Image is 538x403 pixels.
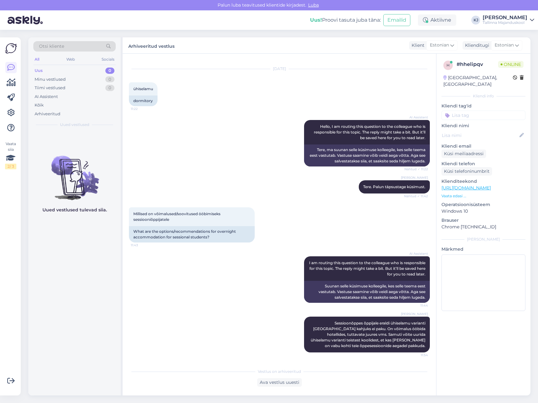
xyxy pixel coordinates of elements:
p: Märkmed [441,246,525,253]
div: KJ [471,16,480,25]
div: AI Assistent [35,94,58,100]
p: Chrome [TECHNICAL_ID] [441,224,525,230]
div: Minu vestlused [35,76,66,83]
span: Sessioonõppes õppijale eraldi ühiselamu varianti [GEOGRAPHIC_DATA] kahjuks ei paku. On võimalus ö... [311,321,426,348]
div: 0 [105,68,114,74]
div: 0 [105,76,114,83]
div: Klient [409,42,424,49]
div: Tere, ma suunan selle küsimuse kolleegile, kes selle teema eest vastutab. Vastuse saamine võib ve... [304,144,430,166]
span: [PERSON_NAME] [401,312,428,316]
span: AI Assistent [404,115,428,120]
p: Klienditeekond [441,178,525,185]
div: Arhiveeritud [35,111,60,117]
div: Socials [100,55,116,63]
span: Vestlus on arhiveeritud [258,369,301,374]
p: Vaata edasi ... [441,193,525,199]
span: 11:43 [131,243,154,248]
div: [GEOGRAPHIC_DATA], [GEOGRAPHIC_DATA] [443,74,513,88]
span: Hello, I am routing this question to the colleague who is responsible for this topic. The reply m... [314,124,426,140]
span: 11:44 [404,303,428,308]
span: [PERSON_NAME] [401,175,428,180]
div: Küsi meiliaadressi [441,150,486,158]
span: h [446,63,450,68]
span: Nähtud ✓ 11:22 [404,167,428,172]
span: Luba [306,2,321,8]
div: [DATE] [129,66,430,72]
p: Kliendi nimi [441,123,525,129]
label: Arhiveeritud vestlus [128,41,175,50]
div: What are the options/recommendations for overnight accommodation for sessional students? [129,226,255,242]
div: Klienditugi [463,42,489,49]
p: Kliendi email [441,143,525,150]
span: 11:54 [404,353,428,357]
button: Emailid [383,14,410,26]
div: Ava vestlus uuesti [257,378,302,387]
span: Otsi kliente [39,43,64,50]
div: Proovi tasuta juba täna: [310,16,381,24]
span: Millised on võimalused/soovitused ööbimiseks sessiooniõppijatele [133,211,221,222]
div: Kliendi info [441,93,525,99]
div: Aktiivne [418,14,456,26]
a: [PERSON_NAME]Tallinna Majanduskool [483,15,534,25]
img: Askly Logo [5,42,17,54]
div: dormitory [129,95,158,106]
div: Tiimi vestlused [35,85,65,91]
div: # hhelipqv [457,61,498,68]
img: No chats [28,144,121,201]
input: Lisa nimi [442,132,518,139]
div: Uus [35,68,43,74]
span: AI Assistent [404,251,428,256]
span: Uued vestlused [60,122,89,128]
span: Tere. Palun täpsustage küsimust. [363,184,425,189]
span: ühiselamu [133,86,153,91]
div: [PERSON_NAME] [483,15,527,20]
div: Web [65,55,76,63]
a: [URL][DOMAIN_NAME] [441,185,491,191]
div: Suunan selle küsimuse kolleegile, kes selle teema eest vastutab. Vastuse saamine võib veidi aega ... [304,281,430,303]
span: I am routing this question to the colleague who is responsible for this topic. The reply might ta... [309,260,426,276]
input: Lisa tag [441,111,525,120]
span: Online [498,61,524,68]
p: Operatsioonisüsteem [441,201,525,208]
p: Windows 10 [441,208,525,215]
div: 0 [105,85,114,91]
div: Küsi telefoninumbrit [441,167,492,176]
p: Brauser [441,217,525,224]
span: Nähtud ✓ 11:42 [404,194,428,199]
div: Vaata siia [5,141,16,169]
div: [PERSON_NAME] [441,237,525,242]
p: Kliendi tag'id [441,103,525,109]
span: 11:22 [131,106,154,111]
div: All [33,55,41,63]
span: Estonian [430,42,449,49]
div: Tallinna Majanduskool [483,20,527,25]
div: 2 / 3 [5,164,16,169]
p: Kliendi telefon [441,161,525,167]
b: Uus! [310,17,322,23]
span: Estonian [495,42,514,49]
p: Uued vestlused tulevad siia. [42,207,107,213]
div: Kõik [35,102,44,108]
